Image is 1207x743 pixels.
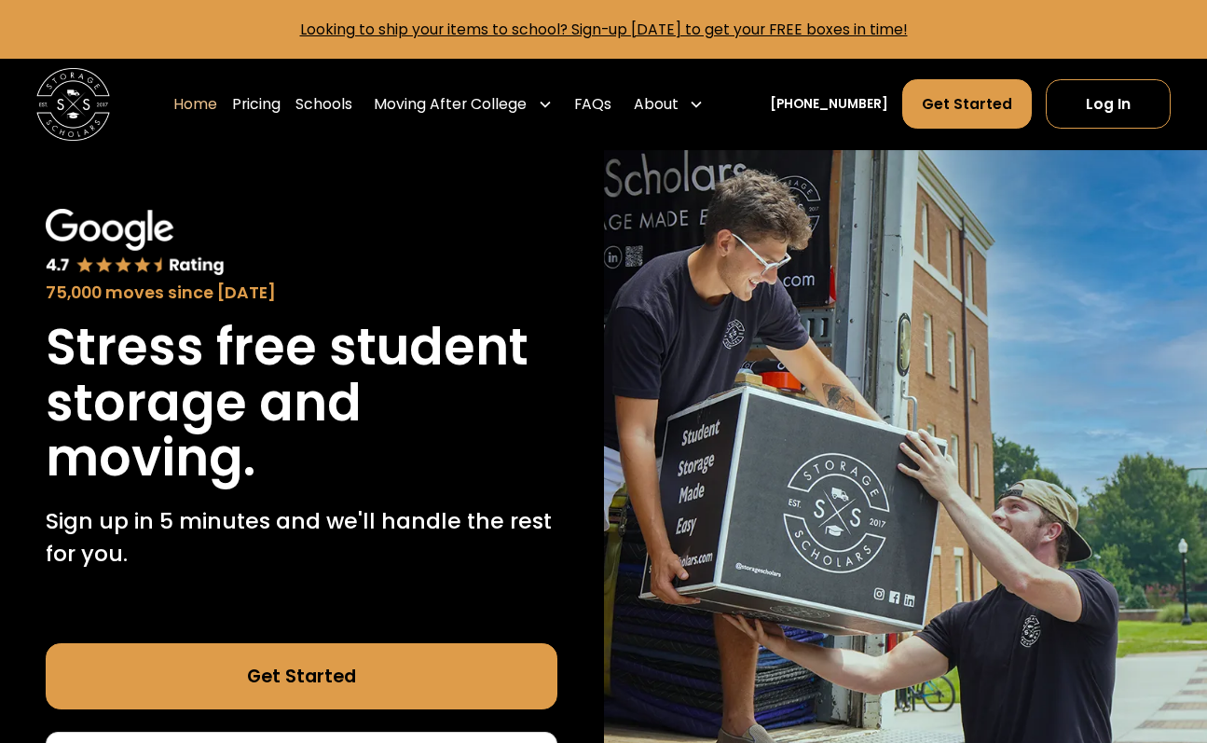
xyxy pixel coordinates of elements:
[46,320,557,486] h1: Stress free student storage and moving.
[626,78,711,130] div: About
[374,93,527,116] div: Moving After College
[46,643,557,709] a: Get Started
[1046,79,1170,129] a: Log In
[46,209,225,278] img: Google 4.7 star rating
[36,68,109,141] img: Storage Scholars main logo
[634,93,679,116] div: About
[232,78,281,130] a: Pricing
[295,78,352,130] a: Schools
[300,20,908,39] a: Looking to ship your items to school? Sign-up [DATE] to get your FREE boxes in time!
[46,504,557,571] p: Sign up in 5 minutes and we'll handle the rest for you.
[902,79,1031,129] a: Get Started
[46,281,557,305] div: 75,000 moves since [DATE]
[770,95,888,115] a: [PHONE_NUMBER]
[366,78,559,130] div: Moving After College
[173,78,217,130] a: Home
[574,78,611,130] a: FAQs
